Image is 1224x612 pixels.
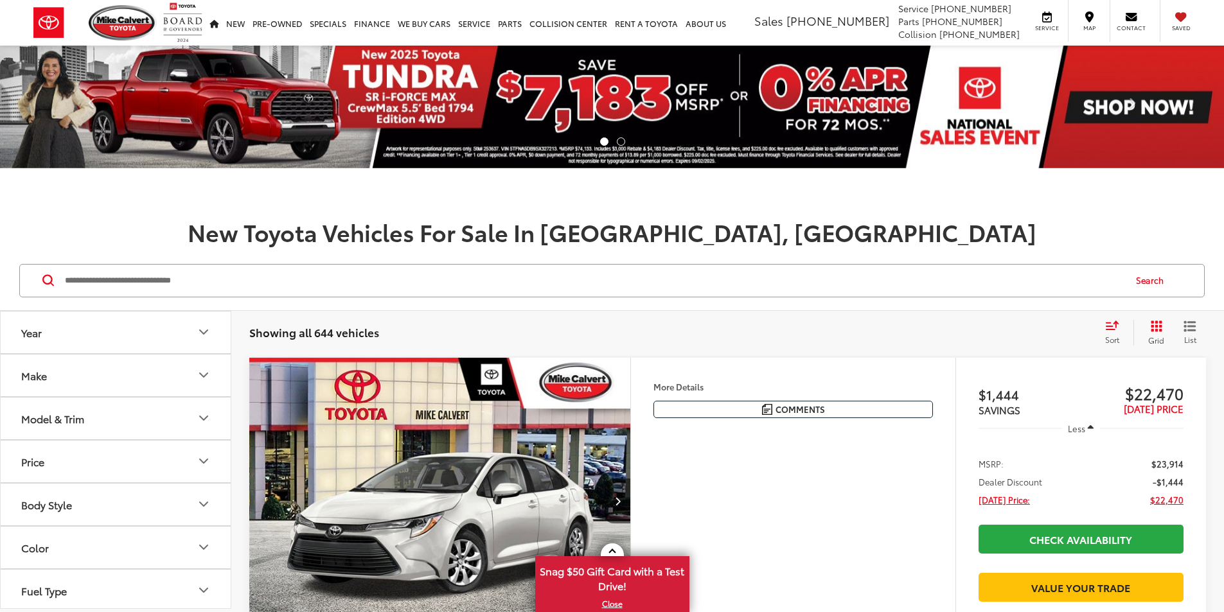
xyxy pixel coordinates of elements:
[898,28,937,40] span: Collision
[21,326,42,338] div: Year
[1105,334,1119,345] span: Sort
[762,404,772,415] img: Comments
[196,324,211,340] div: Year
[979,475,1042,488] span: Dealer Discount
[1174,320,1206,345] button: List View
[64,265,1124,296] input: Search by Make, Model, or Keyword
[754,12,783,29] span: Sales
[931,2,1011,15] span: [PHONE_NUMBER]
[1133,320,1174,345] button: Grid View
[1184,334,1196,345] span: List
[979,385,1081,404] span: $1,444
[979,573,1184,602] a: Value Your Trade
[1153,475,1184,488] span: -$1,444
[196,410,211,426] div: Model & Trim
[1075,24,1103,32] span: Map
[21,498,72,511] div: Body Style
[537,557,688,597] span: Snag $50 Gift Card with a Test Drive!
[898,15,919,28] span: Parts
[1,311,232,353] button: YearYear
[1148,335,1164,345] span: Grid
[653,401,933,418] button: Comments
[196,496,211,512] div: Body Style
[1151,457,1184,470] span: $23,914
[196,582,211,598] div: Fuel Type
[1,441,232,482] button: PricePrice
[1033,24,1061,32] span: Service
[21,369,47,381] div: Make
[1099,320,1133,345] button: Select sort value
[196,367,211,383] div: Make
[21,412,84,424] div: Model & Trim
[1,354,232,396] button: MakeMake
[1167,24,1195,32] span: Saved
[1150,493,1184,506] span: $22,470
[979,403,1020,417] span: SAVINGS
[979,525,1184,554] a: Check Availability
[1,484,232,525] button: Body StyleBody Style
[979,457,1004,470] span: MSRP:
[21,541,49,554] div: Color
[776,403,825,415] span: Comments
[196,453,211,469] div: Price
[21,584,67,597] div: Fuel Type
[1062,417,1101,440] button: Less
[605,478,630,523] button: Next image
[786,12,889,29] span: [PHONE_NUMBER]
[653,382,933,391] h4: More Details
[1,527,232,568] button: ColorColor
[196,539,211,555] div: Color
[249,324,379,340] span: Showing all 644 vehicles
[898,2,928,15] span: Service
[979,493,1030,506] span: [DATE] Price:
[1,398,232,439] button: Model & TrimModel & Trim
[1068,423,1085,434] span: Less
[1,570,232,611] button: Fuel TypeFuel Type
[939,28,1020,40] span: [PHONE_NUMBER]
[1081,383,1184,403] span: $22,470
[1124,401,1184,415] span: [DATE] PRICE
[1117,24,1146,32] span: Contact
[1124,265,1182,297] button: Search
[21,455,44,468] div: Price
[89,5,157,40] img: Mike Calvert Toyota
[922,15,1002,28] span: [PHONE_NUMBER]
